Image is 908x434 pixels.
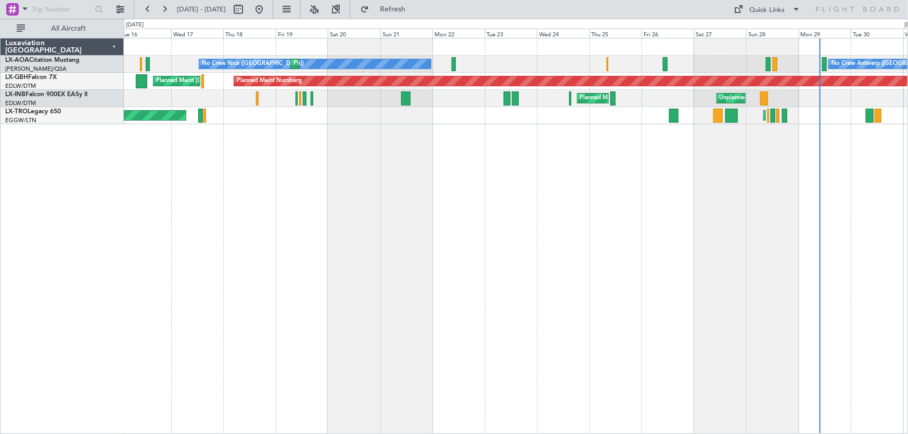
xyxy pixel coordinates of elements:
a: LX-AOACitation Mustang [5,57,80,63]
div: Tue 30 [851,29,903,38]
div: Sat 27 [694,29,747,38]
div: Planned Maint [GEOGRAPHIC_DATA] ([GEOGRAPHIC_DATA]) [156,73,320,89]
div: Quick Links [750,5,785,16]
div: Planned Maint Nice ([GEOGRAPHIC_DATA]) [293,56,410,72]
div: Sun 28 [746,29,799,38]
a: LX-INBFalcon 900EX EASy II [5,91,87,98]
span: LX-AOA [5,57,29,63]
div: Unplanned Maint Roma (Ciampino) [720,90,813,106]
span: Refresh [371,6,415,13]
div: Planned Maint [GEOGRAPHIC_DATA] ([GEOGRAPHIC_DATA]) [580,90,744,106]
a: LX-TROLegacy 650 [5,109,61,115]
input: Trip Number [32,2,92,17]
div: Thu 18 [223,29,276,38]
div: Tue 23 [485,29,538,38]
div: Sun 21 [380,29,433,38]
div: Wed 17 [171,29,224,38]
a: LX-GBHFalcon 7X [5,74,57,81]
div: Wed 24 [537,29,590,38]
span: [DATE] - [DATE] [177,5,226,14]
button: All Aircraft [11,20,113,37]
div: Mon 22 [432,29,485,38]
div: Planned Maint Nurnberg [237,73,302,89]
div: No Crew Nice ([GEOGRAPHIC_DATA]) [202,56,304,72]
div: [DATE] [126,21,144,30]
div: Sat 20 [328,29,380,38]
a: EDLW/DTM [5,82,36,90]
div: Fri 19 [276,29,328,38]
div: Fri 26 [642,29,694,38]
div: Mon 29 [799,29,851,38]
span: LX-INB [5,91,25,98]
div: Tue 16 [119,29,171,38]
button: Quick Links [729,1,806,18]
a: [PERSON_NAME]/QSA [5,65,67,73]
a: EDLW/DTM [5,99,36,107]
span: LX-TRO [5,109,28,115]
span: All Aircraft [27,25,110,32]
span: LX-GBH [5,74,28,81]
a: EGGW/LTN [5,116,36,124]
div: Thu 25 [590,29,642,38]
button: Refresh [355,1,418,18]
